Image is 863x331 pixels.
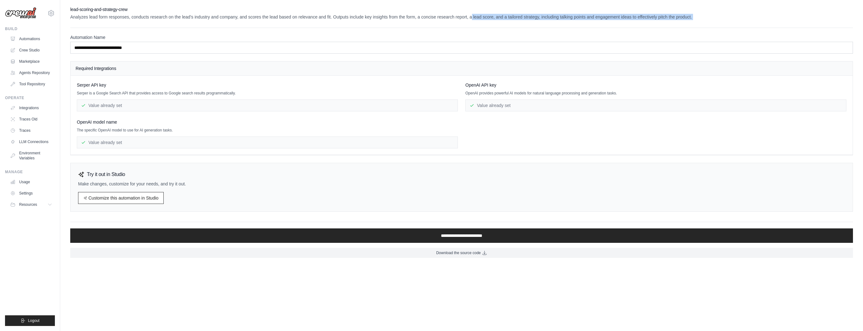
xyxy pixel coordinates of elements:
a: Environment Variables [8,148,55,163]
span: Download the source code [436,250,481,255]
a: Integrations [8,103,55,113]
h4: Required Integrations [76,65,848,72]
a: Usage [8,177,55,187]
a: Customize this automation in Studio [78,192,164,204]
span: OpenAI model name [77,119,117,125]
span: Resources [19,202,37,207]
h3: Try it out in Studio [87,171,125,178]
span: Serper API key [77,82,106,88]
span: OpenAI API key [465,82,496,88]
button: Logout [5,315,55,326]
p: Analyzes lead form responses, conducts research on the lead's industry and company, and scores th... [70,14,853,20]
img: Logo [5,7,36,19]
a: LLM Connections [8,137,55,147]
a: Traces [8,125,55,136]
p: Make changes, customize for your needs, and try it out. [78,181,845,187]
a: Automations [8,34,55,44]
label: Automation Name [70,34,853,40]
div: Value already set [77,136,458,148]
a: Traces Old [8,114,55,124]
span: Logout [28,318,40,323]
button: Resources [8,200,55,210]
div: Value already set [465,99,846,111]
a: Crew Studio [8,45,55,55]
a: Settings [8,188,55,198]
a: Marketplace [8,56,55,67]
div: Operate [5,95,55,100]
p: Serper is a Google Search API that provides access to Google search results programmatically. [77,91,458,96]
div: Manage [5,169,55,174]
div: Value already set [77,99,458,111]
div: Build [5,26,55,31]
p: OpenAI provides powerful AI models for natural language processing and generation tasks. [465,91,846,96]
h2: lead-scoring-and-strategy-crew [70,6,853,13]
p: The specific OpenAI model to use for AI generation tasks. [77,128,458,133]
a: Download the source code [70,248,853,258]
a: Tool Repository [8,79,55,89]
a: Agents Repository [8,68,55,78]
